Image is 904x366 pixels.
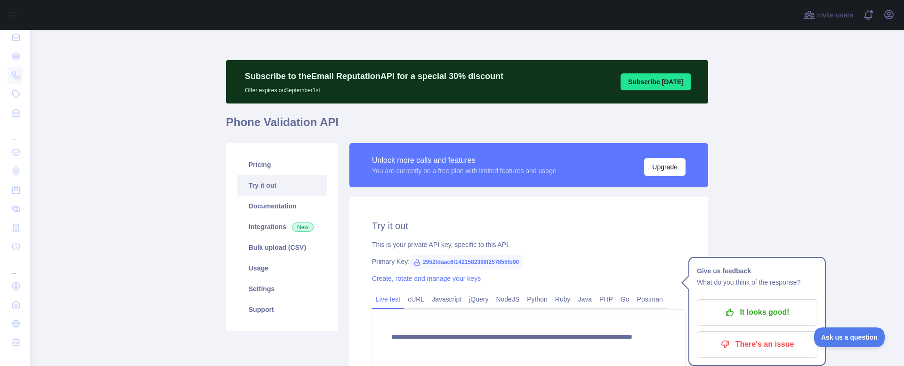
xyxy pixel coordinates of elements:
[697,299,817,326] button: It looks good!
[226,115,708,137] h1: Phone Validation API
[523,292,551,307] a: Python
[8,257,23,276] div: ...
[410,255,523,269] span: 2952fdaac6f1421582398f257855fb90
[404,292,428,307] a: cURL
[697,277,817,288] p: What do you think of the response?
[802,8,855,23] button: Invite users
[372,257,686,266] div: Primary Key:
[237,216,327,237] a: Integrations New
[574,292,596,307] a: Java
[237,258,327,278] a: Usage
[372,155,557,166] div: Unlock more calls and features
[697,331,817,358] button: There's an issue
[292,223,314,232] span: New
[237,278,327,299] a: Settings
[633,292,667,307] a: Postman
[704,336,810,352] p: There's an issue
[465,292,492,307] a: jQuery
[372,219,686,232] h2: Try it out
[372,292,404,307] a: Live test
[237,196,327,216] a: Documentation
[237,154,327,175] a: Pricing
[8,123,23,142] div: ...
[245,83,503,94] p: Offer expires on September 1st.
[596,292,617,307] a: PHP
[617,292,633,307] a: Go
[428,292,465,307] a: Javascript
[644,158,686,176] button: Upgrade
[551,292,574,307] a: Ruby
[492,292,523,307] a: NodeJS
[237,299,327,320] a: Support
[372,275,481,282] a: Create, rotate and manage your keys
[372,166,557,175] div: You are currently on a free plan with limited features and usage
[237,237,327,258] a: Bulk upload (CSV)
[621,73,691,90] button: Subscribe [DATE]
[245,70,503,83] p: Subscribe to the Email Reputation API for a special 30 % discount
[372,240,686,249] div: This is your private API key, specific to this API.
[237,175,327,196] a: Try it out
[697,265,817,277] h1: Give us feedback
[704,304,810,320] p: It looks good!
[817,10,853,21] span: Invite users
[814,327,885,347] iframe: Toggle Customer Support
